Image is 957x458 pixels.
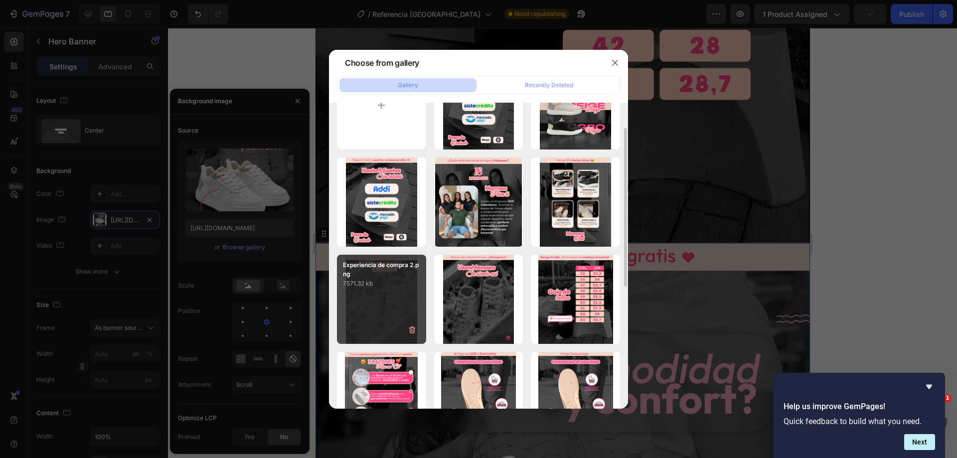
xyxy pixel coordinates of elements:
[538,255,613,344] img: image
[480,78,618,92] button: Recently Deleted
[343,261,420,279] p: Experiencia de compra 2.png
[784,401,935,413] h2: Help us improve GemPages!
[904,434,935,450] button: Next question
[944,394,952,402] span: 1
[538,352,613,441] img: image
[784,381,935,450] div: Help us improve GemPages!
[525,81,573,90] div: Recently Deleted
[398,81,418,90] div: Gallery
[784,417,935,426] p: Quick feedback to build what you need.
[343,279,420,289] p: 7571.32 kb
[923,381,935,393] button: Hide survey
[346,157,417,247] img: image
[345,57,419,69] div: Choose from gallery
[540,157,611,247] img: image
[12,201,52,210] div: Hero Banner
[443,255,514,344] img: image
[441,352,516,441] img: image
[435,157,522,247] img: image
[540,61,611,150] img: image
[339,78,477,92] button: Gallery
[345,352,418,441] img: image
[443,61,514,150] img: image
